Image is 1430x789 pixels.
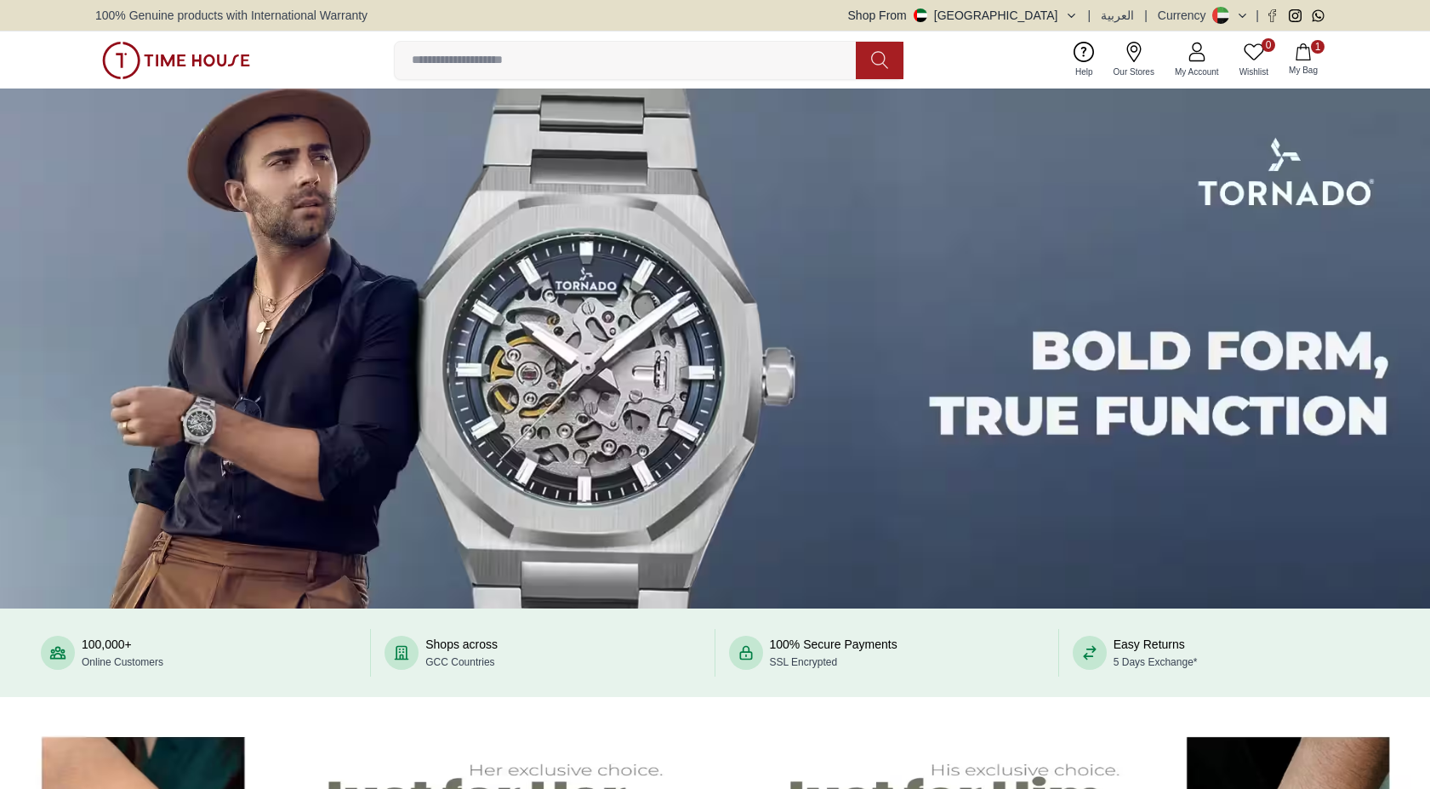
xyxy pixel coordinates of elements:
span: 5 Days Exchange* [1114,656,1198,668]
span: 100% Genuine products with International Warranty [95,7,367,24]
span: GCC Countries [425,656,494,668]
span: | [1088,7,1091,24]
span: My Bag [1282,64,1325,77]
div: 100,000+ [82,636,163,670]
span: Help [1068,66,1100,78]
img: ... [102,42,250,79]
a: Facebook [1266,9,1279,22]
button: العربية [1101,7,1134,24]
span: Online Customers [82,656,163,668]
a: Our Stores [1103,38,1165,82]
span: Wishlist [1233,66,1275,78]
span: SSL Encrypted [770,656,838,668]
a: Help [1065,38,1103,82]
span: My Account [1168,66,1226,78]
span: 0 [1262,38,1275,52]
div: Currency [1158,7,1213,24]
span: | [1144,7,1148,24]
span: | [1256,7,1259,24]
span: 1 [1311,40,1325,54]
a: 0Wishlist [1229,38,1279,82]
div: Shops across [425,636,498,670]
div: 100% Secure Payments [770,636,897,670]
div: Easy Returns [1114,636,1198,670]
a: Whatsapp [1312,9,1325,22]
button: 1My Bag [1279,40,1328,80]
span: Our Stores [1107,66,1161,78]
a: Instagram [1289,9,1302,22]
button: Shop From[GEOGRAPHIC_DATA] [848,7,1078,24]
img: United Arab Emirates [914,9,927,22]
